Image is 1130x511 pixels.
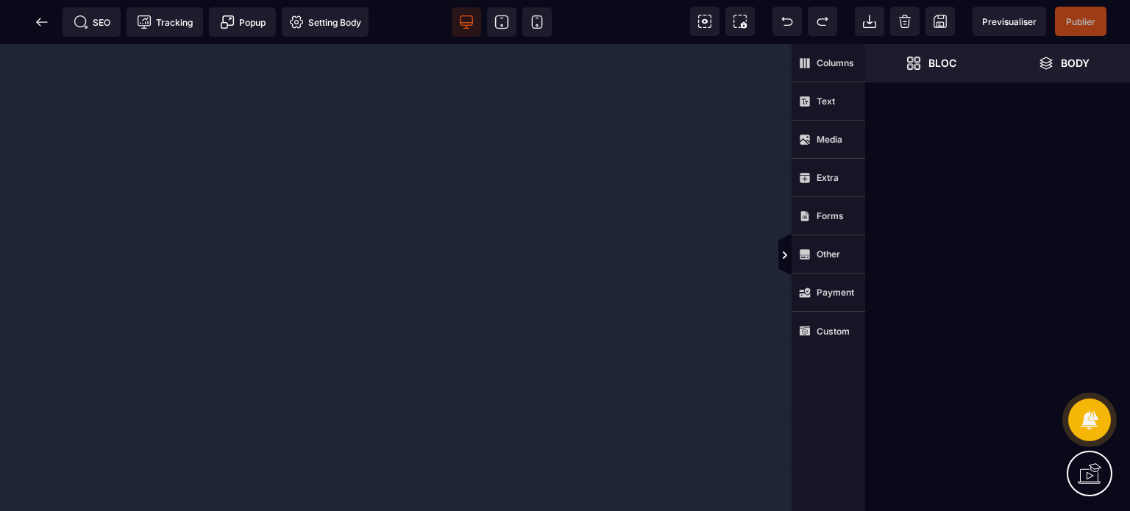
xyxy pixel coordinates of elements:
strong: Text [817,96,835,107]
strong: Columns [817,57,854,68]
span: Tracking [137,15,193,29]
span: View components [690,7,719,36]
strong: Body [1061,57,1090,68]
strong: Payment [817,287,854,298]
span: Previsualiser [982,16,1037,27]
strong: Custom [817,326,850,337]
strong: Other [817,249,840,260]
span: Open Layer Manager [998,44,1130,82]
strong: Extra [817,172,839,183]
span: Popup [220,15,266,29]
strong: Media [817,134,842,145]
span: Setting Body [289,15,361,29]
strong: Bloc [928,57,956,68]
strong: Forms [817,210,844,221]
span: Preview [973,7,1046,36]
span: Open Blocks [865,44,998,82]
span: SEO [74,15,110,29]
span: Publier [1066,16,1095,27]
span: Screenshot [725,7,755,36]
